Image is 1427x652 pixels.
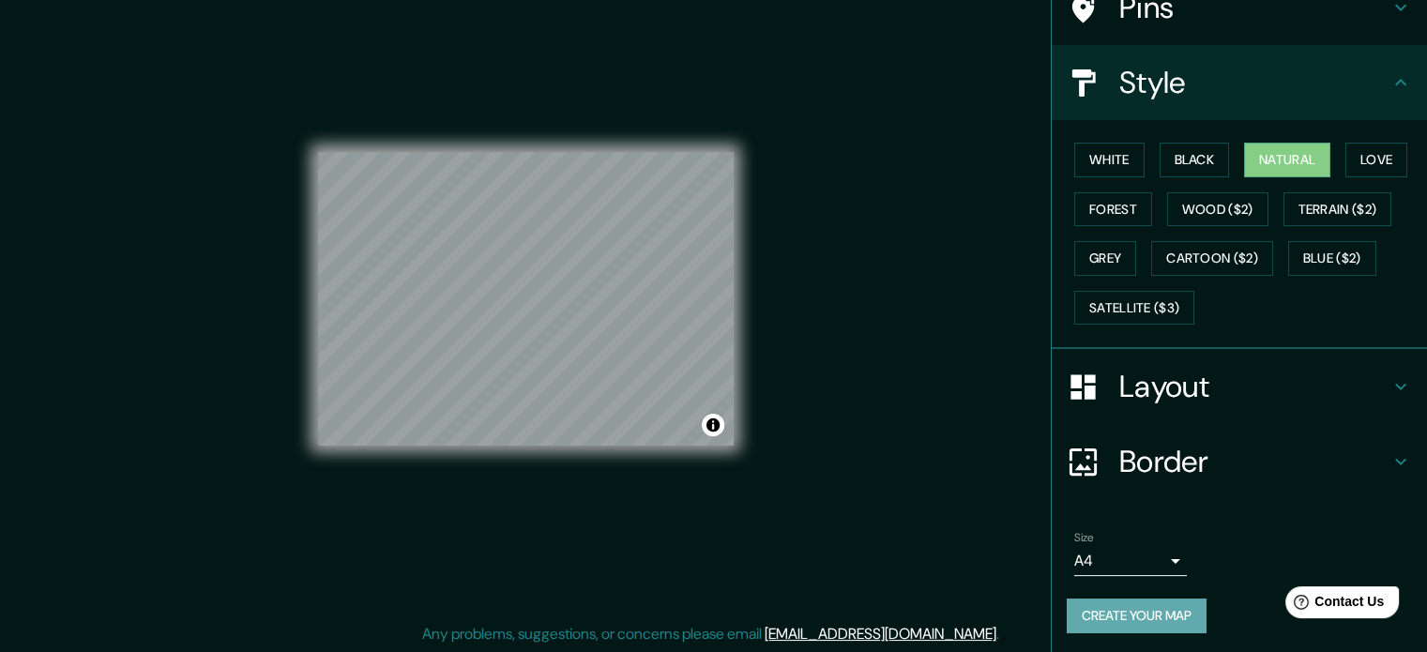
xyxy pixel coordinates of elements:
button: Toggle attribution [702,414,724,436]
button: White [1074,143,1145,177]
h4: Layout [1119,368,1389,405]
button: Blue ($2) [1288,241,1376,276]
div: Border [1052,424,1427,499]
button: Black [1160,143,1230,177]
div: Layout [1052,349,1427,424]
div: Style [1052,45,1427,120]
iframe: Help widget launcher [1260,579,1406,631]
p: Any problems, suggestions, or concerns please email . [422,623,999,645]
button: Love [1345,143,1407,177]
button: Cartoon ($2) [1151,241,1273,276]
h4: Style [1119,64,1389,101]
div: . [999,623,1002,645]
button: Grey [1074,241,1136,276]
h4: Border [1119,443,1389,480]
label: Size [1074,530,1094,546]
button: Forest [1074,192,1152,227]
button: Wood ($2) [1167,192,1268,227]
button: Create your map [1067,599,1207,633]
canvas: Map [318,152,734,446]
button: Satellite ($3) [1074,291,1194,326]
div: . [1002,623,1006,645]
a: [EMAIL_ADDRESS][DOMAIN_NAME] [765,624,996,644]
button: Natural [1244,143,1330,177]
div: A4 [1074,546,1187,576]
button: Terrain ($2) [1283,192,1392,227]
